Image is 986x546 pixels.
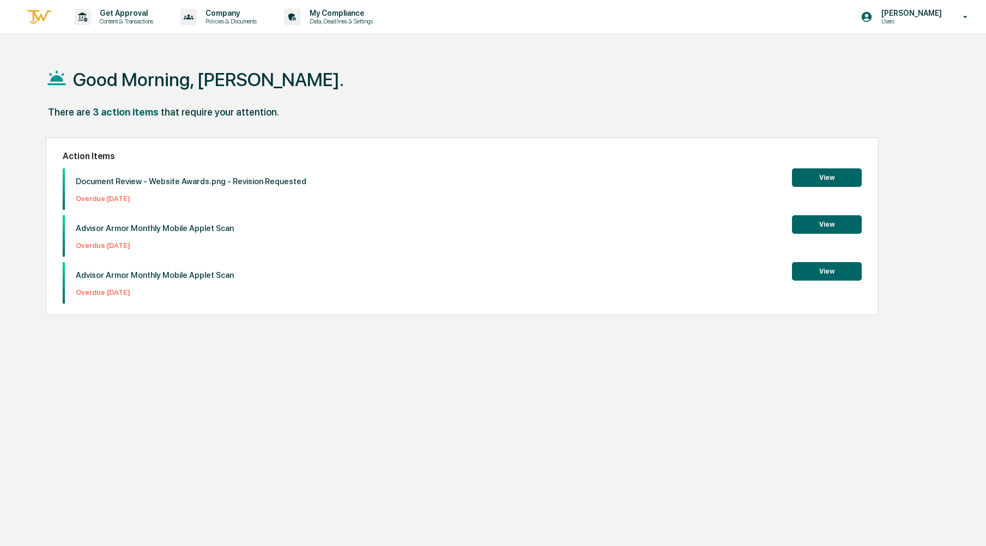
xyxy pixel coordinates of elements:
h1: Good Morning, [PERSON_NAME]. [73,69,344,90]
button: View [792,168,862,187]
p: Users [873,17,947,25]
div: There are [48,106,90,118]
button: View [792,215,862,234]
a: View [792,172,862,182]
a: View [792,265,862,276]
p: Get Approval [91,9,159,17]
p: Advisor Armor Monthly Mobile Applet Scan [76,223,234,233]
p: Overdue: [DATE] [76,195,306,203]
a: View [792,219,862,229]
div: 3 action items [93,106,159,118]
p: Policies & Documents [197,17,262,25]
p: Content & Transactions [91,17,159,25]
button: View [792,262,862,281]
p: [PERSON_NAME] [873,9,947,17]
p: Company [197,9,262,17]
p: My Compliance [301,9,378,17]
img: logo [26,8,52,26]
h2: Action Items [63,151,861,161]
p: Data, Deadlines & Settings [301,17,378,25]
p: Document Review - Website Awards.png - Revision Requested [76,177,306,186]
p: Overdue: [DATE] [76,241,234,250]
p: Advisor Armor Monthly Mobile Applet Scan [76,270,234,280]
div: that require your attention. [161,106,279,118]
p: Overdue: [DATE] [76,288,234,296]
